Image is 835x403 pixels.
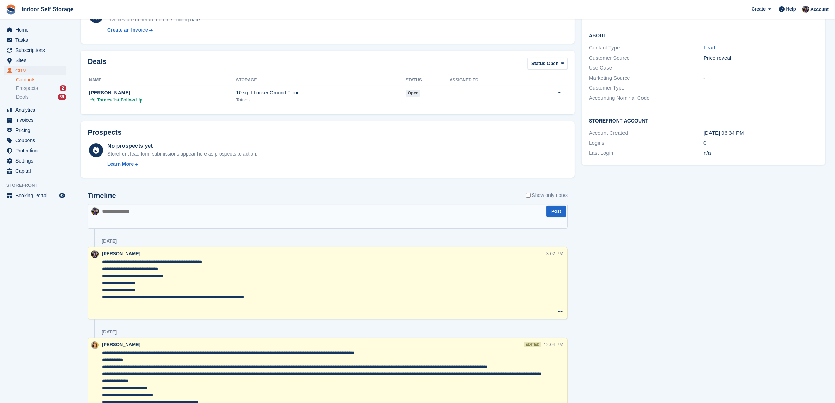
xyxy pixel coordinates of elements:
[15,156,58,166] span: Settings
[15,146,58,156] span: Protection
[703,129,818,137] div: [DATE] 06:34 PM
[4,66,66,75] a: menu
[589,94,703,102] div: Accounting Nominal Code
[19,4,76,15] a: Indoor Self Storage
[802,6,809,13] img: Sandra Pomeroy
[589,32,818,39] h2: About
[810,6,829,13] span: Account
[15,45,58,55] span: Subscriptions
[16,94,29,100] span: Deals
[107,26,201,34] a: Create an Invoice
[102,342,140,347] span: [PERSON_NAME]
[16,93,66,101] a: Deals 68
[58,191,66,200] a: Preview store
[786,6,796,13] span: Help
[703,149,818,157] div: n/a
[4,55,66,65] a: menu
[4,156,66,166] a: menu
[752,6,766,13] span: Create
[91,341,99,349] img: Emma Higgins
[107,16,201,24] div: Invoices are generated on their billing date.
[236,97,405,104] div: Totnes
[15,125,58,135] span: Pricing
[703,45,715,51] a: Lead
[107,26,148,34] div: Create an Invoice
[6,182,70,189] span: Storefront
[4,191,66,200] a: menu
[102,329,117,335] div: [DATE]
[406,75,450,86] th: Status
[4,166,66,176] a: menu
[88,75,236,86] th: Name
[547,60,558,67] span: Open
[4,35,66,45] a: menu
[526,192,531,199] input: Show only notes
[703,54,818,62] div: Price reveal
[450,75,528,86] th: Assigned to
[16,77,66,83] a: Contacts
[107,142,257,150] div: No prospects yet
[589,64,703,72] div: Use Case
[589,54,703,62] div: Customer Source
[589,117,818,124] h2: Storefront Account
[236,75,405,86] th: Storage
[88,192,116,200] h2: Timeline
[16,85,38,92] span: Prospects
[91,250,99,258] img: Sandra Pomeroy
[88,58,106,71] h2: Deals
[703,64,818,72] div: -
[703,74,818,82] div: -
[88,128,122,137] h2: Prospects
[4,45,66,55] a: menu
[91,207,99,215] img: Sandra Pomeroy
[15,191,58,200] span: Booking Portal
[15,66,58,75] span: CRM
[15,136,58,145] span: Coupons
[4,105,66,115] a: menu
[589,44,703,52] div: Contact Type
[94,97,95,104] span: |
[60,85,66,91] div: 2
[406,90,421,97] span: open
[546,250,563,257] div: 3:02 PM
[4,115,66,125] a: menu
[589,84,703,92] div: Customer Type
[15,115,58,125] span: Invoices
[97,97,142,104] span: Totnes 1st Follow Up
[89,89,236,97] div: [PERSON_NAME]
[4,25,66,35] a: menu
[15,25,58,35] span: Home
[4,146,66,156] a: menu
[703,84,818,92] div: -
[107,150,257,158] div: Storefront lead form submissions appear here as prospects to action.
[524,342,541,347] div: edited
[589,139,703,147] div: Logins
[15,166,58,176] span: Capital
[107,160,257,168] a: Learn More
[107,160,134,168] div: Learn More
[236,89,405,97] div: 10 sq ft Locker Ground Floor
[4,136,66,145] a: menu
[703,139,818,147] div: 0
[16,85,66,92] a: Prospects 2
[531,60,547,67] span: Status:
[450,89,528,96] div: -
[4,125,66,135] a: menu
[527,58,568,69] button: Status: Open
[546,206,566,217] button: Post
[589,74,703,82] div: Marketing Source
[544,341,564,348] div: 12:04 PM
[102,251,140,256] span: [PERSON_NAME]
[58,94,66,100] div: 68
[15,35,58,45] span: Tasks
[589,149,703,157] div: Last Login
[102,238,117,244] div: [DATE]
[15,105,58,115] span: Analytics
[526,192,568,199] label: Show only notes
[15,55,58,65] span: Sites
[589,129,703,137] div: Account Created
[6,4,16,15] img: stora-icon-8386f47178a22dfd0bd8f6a31ec36ba5ce8667c1dd55bd0f319d3a0aa187defe.svg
